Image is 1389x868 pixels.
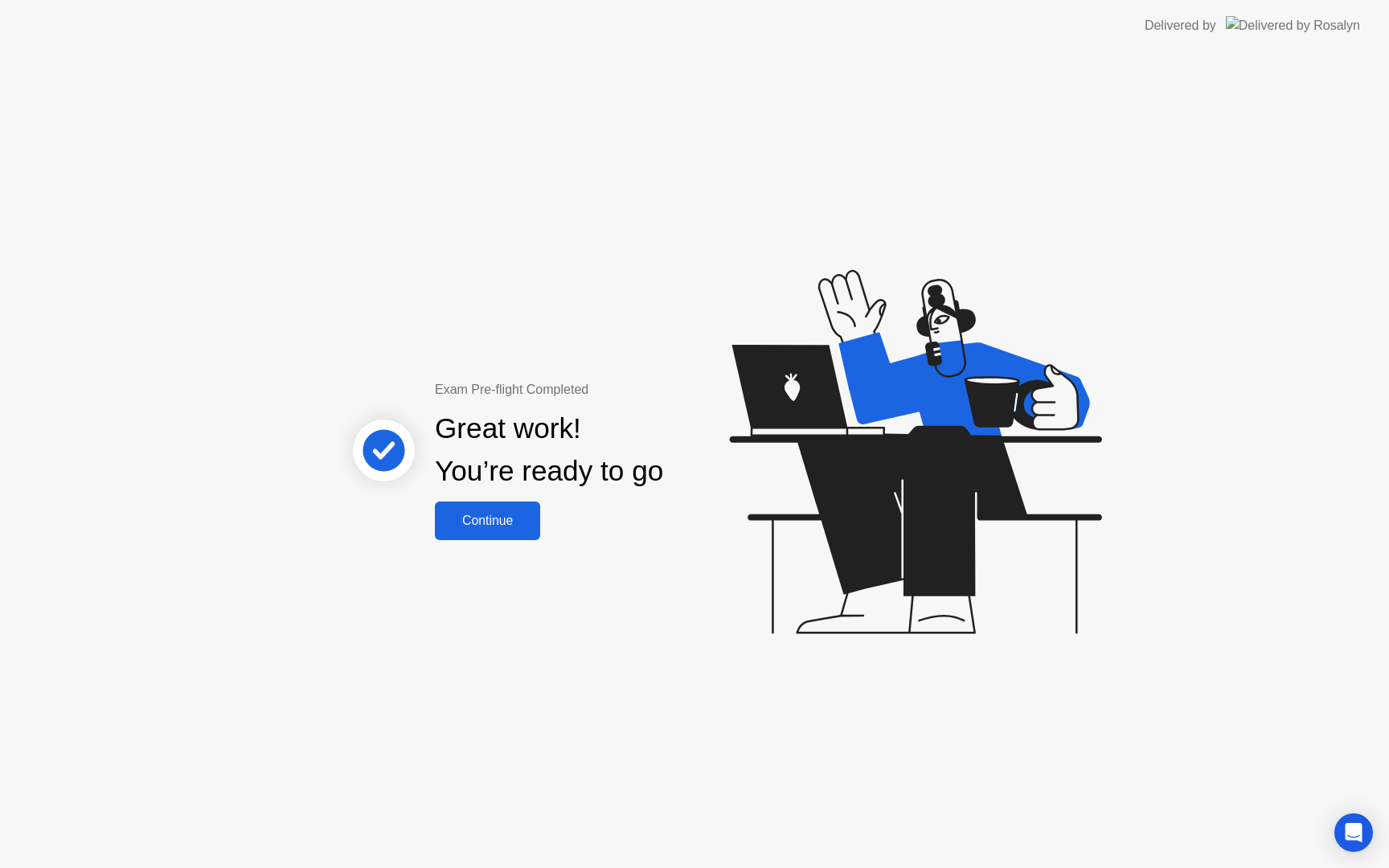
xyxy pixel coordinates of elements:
[435,380,767,399] div: Exam Pre-flight Completed
[435,407,663,493] div: Great work! You’re ready to go
[435,502,540,540] button: Continue
[1226,16,1360,35] img: Delivered by Rosalyn
[1145,16,1216,35] div: Delivered by
[440,514,535,528] div: Continue
[1334,813,1373,852] div: Open Intercom Messenger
